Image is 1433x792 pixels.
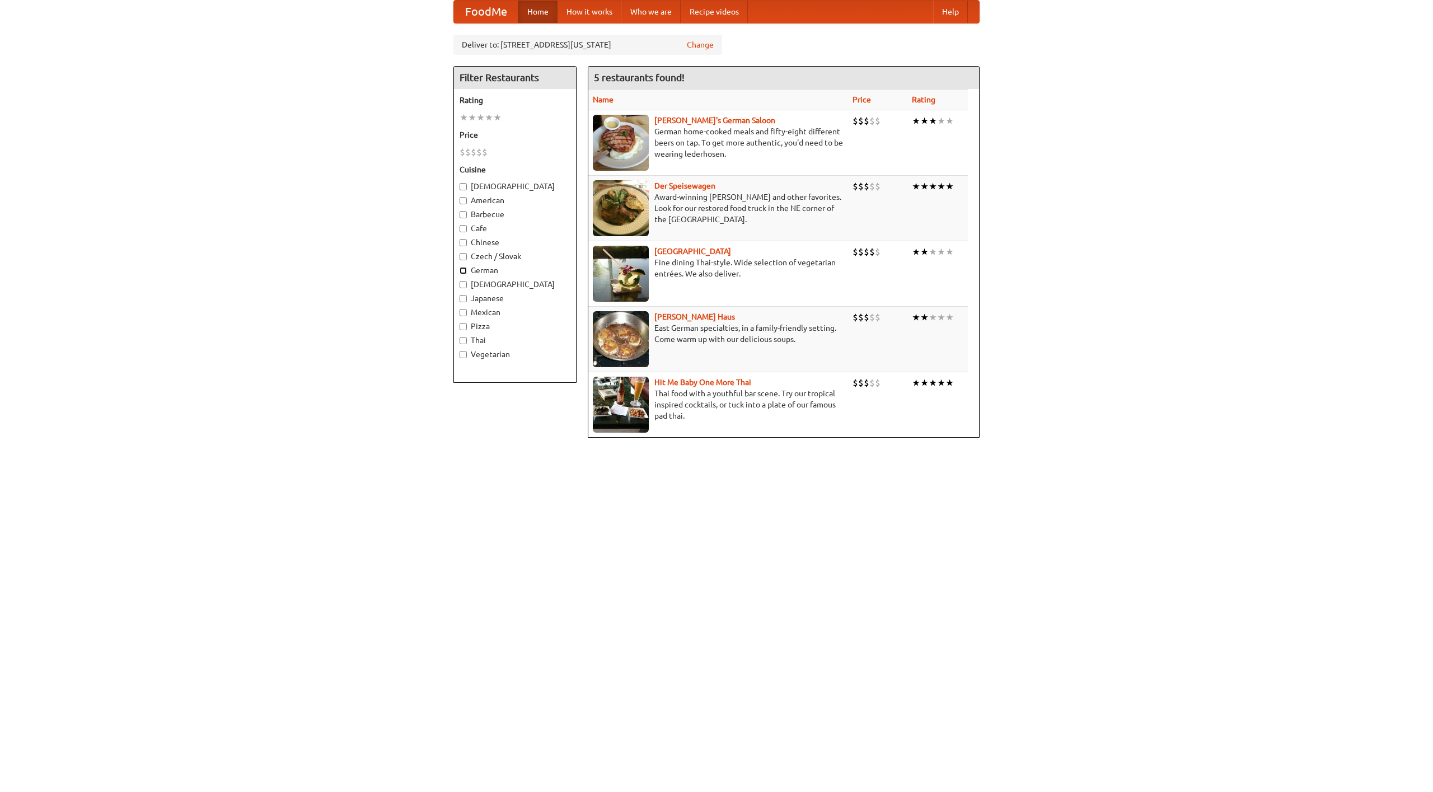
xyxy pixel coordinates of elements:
li: $ [858,180,864,193]
p: Fine dining Thai-style. Wide selection of vegetarian entrées. We also deliver. [593,257,844,279]
label: Mexican [460,307,570,318]
li: $ [869,246,875,258]
input: Mexican [460,309,467,316]
li: ★ [929,377,937,389]
a: Hit Me Baby One More Thai [654,378,751,387]
label: [DEMOGRAPHIC_DATA] [460,279,570,290]
a: Recipe videos [681,1,748,23]
li: ★ [937,377,945,389]
li: ★ [485,111,493,124]
li: ★ [945,246,954,258]
li: ★ [920,180,929,193]
input: Thai [460,337,467,344]
p: German home-cooked meals and fifty-eight different beers on tap. To get more authentic, you'd nee... [593,126,844,160]
li: ★ [912,180,920,193]
li: $ [476,146,482,158]
li: ★ [912,311,920,324]
li: ★ [920,246,929,258]
a: [GEOGRAPHIC_DATA] [654,247,731,256]
li: ★ [945,115,954,127]
input: Czech / Slovak [460,253,467,260]
li: ★ [937,311,945,324]
a: How it works [558,1,621,23]
a: Price [853,95,871,104]
li: $ [875,311,881,324]
li: $ [864,115,869,127]
li: $ [465,146,471,158]
b: Der Speisewagen [654,181,715,190]
li: ★ [937,180,945,193]
li: ★ [912,115,920,127]
label: Chinese [460,237,570,248]
li: $ [875,115,881,127]
h5: Rating [460,95,570,106]
li: ★ [912,246,920,258]
li: $ [858,115,864,127]
label: American [460,195,570,206]
ng-pluralize: 5 restaurants found! [594,72,685,83]
li: $ [858,246,864,258]
li: $ [853,246,858,258]
li: ★ [476,111,485,124]
li: ★ [937,246,945,258]
a: Change [687,39,714,50]
input: [DEMOGRAPHIC_DATA] [460,183,467,190]
li: ★ [929,115,937,127]
li: $ [864,246,869,258]
input: Barbecue [460,211,467,218]
label: Pizza [460,321,570,332]
img: kohlhaus.jpg [593,311,649,367]
img: satay.jpg [593,246,649,302]
li: $ [853,377,858,389]
li: $ [853,180,858,193]
li: $ [875,377,881,389]
li: ★ [945,377,954,389]
img: speisewagen.jpg [593,180,649,236]
li: ★ [945,180,954,193]
label: Vegetarian [460,349,570,360]
label: [DEMOGRAPHIC_DATA] [460,181,570,192]
li: ★ [460,111,468,124]
img: esthers.jpg [593,115,649,171]
p: East German specialties, in a family-friendly setting. Come warm up with our delicious soups. [593,322,844,345]
input: Vegetarian [460,351,467,358]
li: ★ [929,311,937,324]
li: $ [869,311,875,324]
label: Czech / Slovak [460,251,570,262]
li: $ [853,311,858,324]
li: $ [482,146,488,158]
input: German [460,267,467,274]
li: ★ [920,311,929,324]
li: ★ [920,115,929,127]
label: Barbecue [460,209,570,220]
li: ★ [929,180,937,193]
a: [PERSON_NAME]'s German Saloon [654,116,775,125]
li: ★ [937,115,945,127]
img: babythai.jpg [593,377,649,433]
a: [PERSON_NAME] Haus [654,312,735,321]
input: Japanese [460,295,467,302]
li: ★ [920,377,929,389]
label: Japanese [460,293,570,304]
li: $ [864,311,869,324]
a: Who we are [621,1,681,23]
a: Name [593,95,614,104]
li: $ [869,115,875,127]
input: Chinese [460,239,467,246]
li: ★ [493,111,502,124]
li: $ [460,146,465,158]
div: Deliver to: [STREET_ADDRESS][US_STATE] [453,35,722,55]
h4: Filter Restaurants [454,67,576,89]
a: Home [518,1,558,23]
input: Cafe [460,225,467,232]
li: ★ [468,111,476,124]
input: Pizza [460,323,467,330]
h5: Price [460,129,570,140]
p: Thai food with a youthful bar scene. Try our tropical inspired cocktails, or tuck into a plate of... [593,388,844,421]
li: $ [869,180,875,193]
li: $ [858,377,864,389]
